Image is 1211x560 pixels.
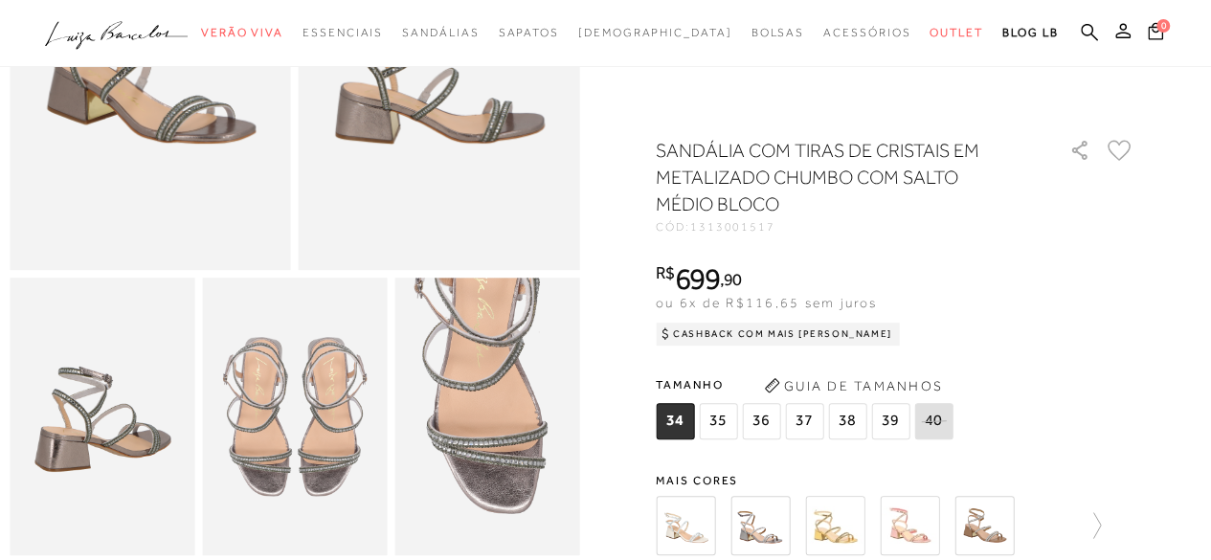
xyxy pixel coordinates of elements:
span: 699 [675,261,720,296]
i: R$ [656,264,675,281]
span: Outlet [930,26,983,39]
img: image [394,278,579,555]
span: Mais cores [656,475,1134,486]
a: categoryNavScreenReaderText [930,15,983,51]
span: Tamanho [656,370,957,399]
img: SANDÁLIA COM SALTO MÉDIO BLOCO EM METALIZADO DOURADO COM TIRAS DE CRISTAIS [805,496,864,555]
span: Sandálias [402,26,479,39]
span: 0 [1156,19,1170,33]
span: 34 [656,403,694,439]
span: Essenciais [303,26,383,39]
span: 35 [699,403,737,439]
span: ou 6x de R$116,65 sem juros [656,295,877,310]
span: BLOG LB [1002,26,1058,39]
span: 90 [724,269,742,289]
a: categoryNavScreenReaderText [201,15,283,51]
i: , [720,271,742,288]
a: categoryNavScreenReaderText [751,15,804,51]
span: 39 [871,403,909,439]
div: Cashback com Mais [PERSON_NAME] [656,323,900,346]
span: Acessórios [823,26,910,39]
a: categoryNavScreenReaderText [823,15,910,51]
button: 0 [1142,21,1169,47]
span: 37 [785,403,823,439]
span: [DEMOGRAPHIC_DATA] [578,26,732,39]
span: 1313001517 [690,220,775,234]
a: categoryNavScreenReaderText [498,15,558,51]
span: 40 [914,403,953,439]
img: SANDÁLIA COM TIRAS DE CRISTAIS EM COURO BEGE ARGILA COM SALTO MÉDIO BLOCO [954,496,1014,555]
img: image [202,278,387,555]
img: SANDÁLIA COM SALTO MÉDIO BLOCO EM METALIZADO ROSA COM TIRAS DE CRISTAIS [880,496,939,555]
span: Verão Viva [201,26,283,39]
img: SANDÁLIA COM SALTO MÉDIO BLOCO EM COURO OFF WHITE COM TIRAS DE CRISTAIS [656,496,715,555]
a: categoryNavScreenReaderText [303,15,383,51]
span: 36 [742,403,780,439]
button: Guia de Tamanhos [757,370,949,401]
a: noSubCategoriesText [578,15,732,51]
span: Bolsas [751,26,804,39]
img: SANDÁLIA COM SALTO MÉDIO BLOCO EM METALIZADO CHUMBO COM TIRAS DE CRISTAIS [730,496,790,555]
span: 38 [828,403,866,439]
a: BLOG LB [1002,15,1058,51]
img: image [10,278,194,555]
div: CÓD: [656,221,1039,233]
a: categoryNavScreenReaderText [402,15,479,51]
h1: SANDÁLIA COM TIRAS DE CRISTAIS EM METALIZADO CHUMBO COM SALTO MÉDIO BLOCO [656,137,1015,217]
span: Sapatos [498,26,558,39]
